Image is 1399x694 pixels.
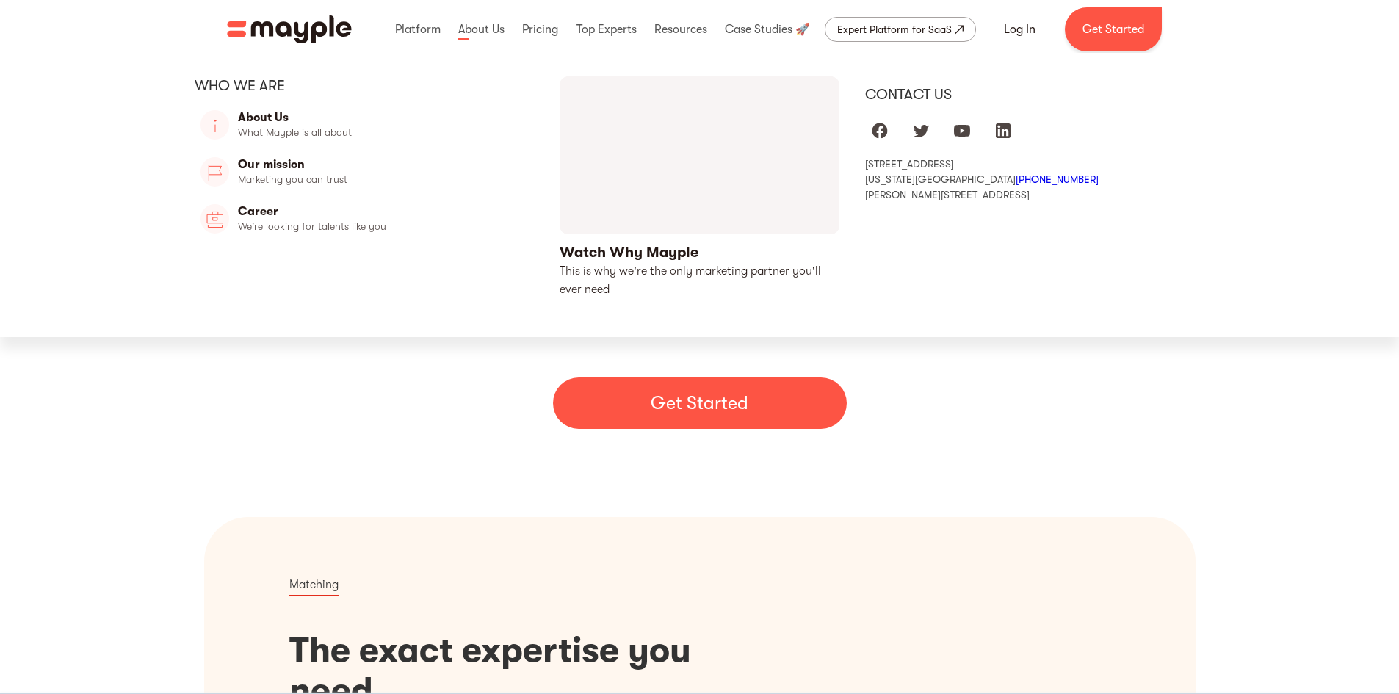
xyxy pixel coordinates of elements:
[560,76,840,299] a: open lightbox
[553,377,847,429] a: Get Started
[391,6,444,53] div: Platform
[871,122,889,140] img: facebook logo
[1016,173,1099,185] a: [PHONE_NUMBER]
[289,576,339,596] p: Matching
[651,6,711,53] div: Resources
[455,6,508,53] div: About Us
[906,116,936,145] a: Mayple at Twitter
[573,6,640,53] div: Top Experts
[195,76,535,95] div: Who we are
[947,116,977,145] a: Mayple at Youtube
[986,12,1053,47] a: Log In
[227,15,352,43] a: home
[837,21,952,38] div: Expert Platform for SaaS
[988,116,1018,145] a: Mayple at LinkedIn
[518,6,562,53] div: Pricing
[994,122,1012,140] img: linkedIn
[1065,7,1162,51] a: Get Started
[865,157,1205,201] div: [STREET_ADDRESS] [US_STATE][GEOGRAPHIC_DATA] [PERSON_NAME][STREET_ADDRESS]
[227,15,352,43] img: Mayple logo
[825,17,976,42] a: Expert Platform for SaaS
[912,122,930,140] img: twitter logo
[953,122,971,140] img: youtube logo
[865,116,894,145] a: Mayple at Facebook
[865,85,1205,104] div: Contact us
